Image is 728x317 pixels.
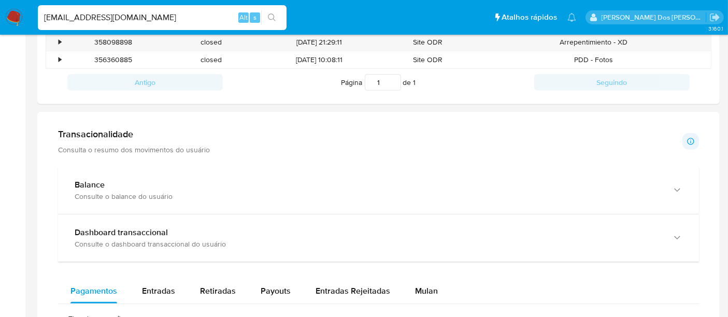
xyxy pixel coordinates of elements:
[260,51,379,68] div: [DATE] 10:08:11
[64,51,162,68] div: 356360885
[341,74,416,91] span: Página de
[477,51,711,68] div: PDD - Fotos
[64,34,162,51] div: 358098898
[162,51,260,68] div: closed
[162,34,260,51] div: closed
[477,34,711,51] div: Arrepentimiento - XD
[239,12,248,22] span: Alt
[253,12,256,22] span: s
[379,51,477,68] div: Site ODR
[260,34,379,51] div: [DATE] 21:29:11
[567,13,576,22] a: Notificações
[709,12,720,23] a: Sair
[59,55,61,65] div: •
[534,74,690,91] button: Seguindo
[67,74,223,91] button: Antigo
[379,34,477,51] div: Site ODR
[38,11,287,24] input: Pesquise usuários ou casos...
[708,24,723,33] span: 3.160.1
[502,12,557,23] span: Atalhos rápidos
[602,12,706,22] p: renato.lopes@mercadopago.com.br
[59,37,61,47] div: •
[261,10,282,25] button: search-icon
[413,77,416,88] span: 1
